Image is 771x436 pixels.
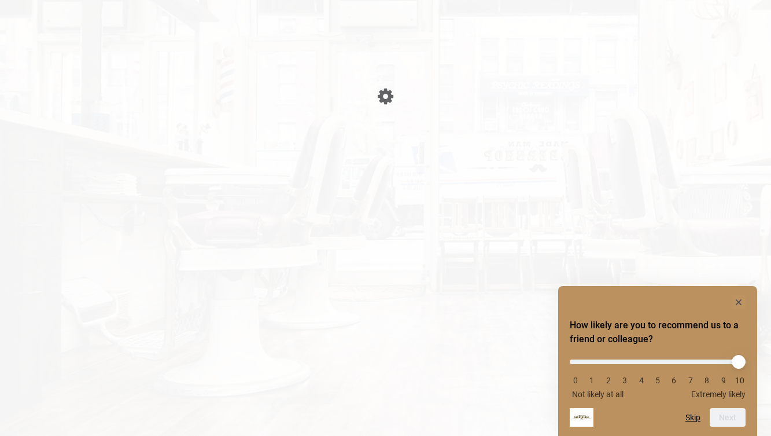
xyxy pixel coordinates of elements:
[701,376,713,385] li: 8
[732,295,746,309] button: Hide survey
[570,318,746,346] h2: How likely are you to recommend us to a friend or colleague? Select an option from 0 to 10, with ...
[685,413,700,422] button: Skip
[570,376,581,385] li: 0
[603,376,614,385] li: 2
[619,376,630,385] li: 3
[668,376,680,385] li: 6
[691,390,746,399] span: Extremely likely
[734,376,746,385] li: 10
[710,408,746,427] button: Next question
[636,376,647,385] li: 4
[652,376,663,385] li: 5
[718,376,729,385] li: 9
[685,376,696,385] li: 7
[586,376,597,385] li: 1
[570,295,746,427] div: How likely are you to recommend us to a friend or colleague? Select an option from 0 to 10, with ...
[572,390,624,399] span: Not likely at all
[570,351,746,399] div: How likely are you to recommend us to a friend or colleague? Select an option from 0 to 10, with ...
